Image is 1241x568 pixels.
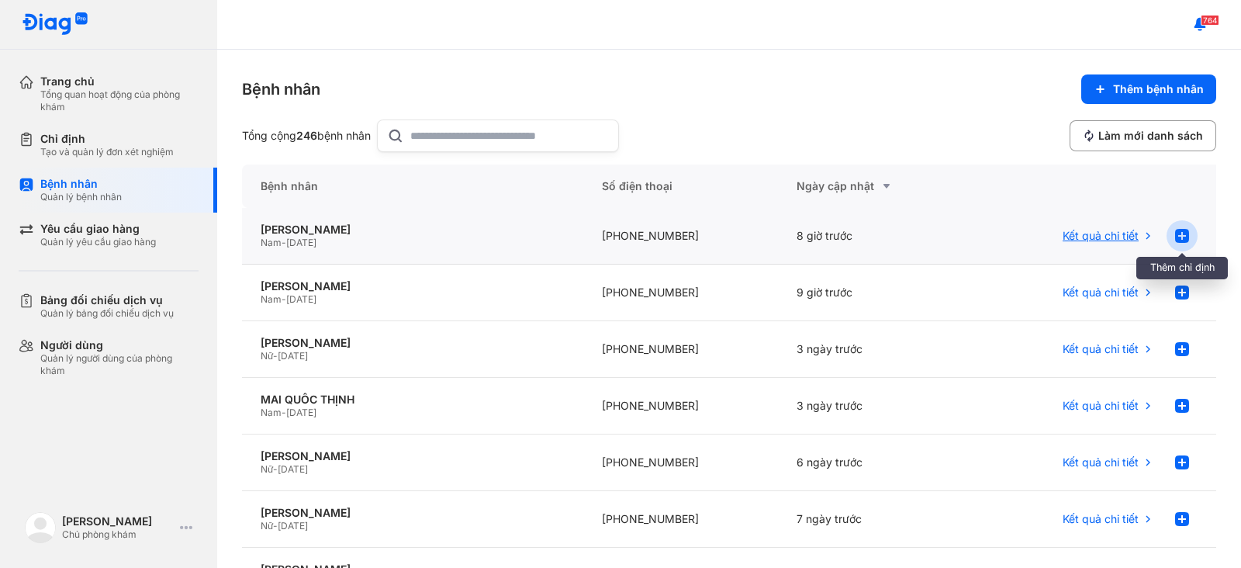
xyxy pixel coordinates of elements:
[40,146,174,158] div: Tạo và quản lý đơn xét nghiệm
[1063,455,1139,469] span: Kết quả chi tiết
[778,378,973,435] div: 3 ngày trước
[242,165,583,208] div: Bệnh nhân
[40,222,156,236] div: Yêu cầu giao hàng
[40,191,122,203] div: Quản lý bệnh nhân
[1081,74,1216,104] button: Thêm bệnh nhân
[1063,342,1139,356] span: Kết quả chi tiết
[278,520,308,532] span: [DATE]
[583,208,778,265] div: [PHONE_NUMBER]
[22,12,88,36] img: logo
[242,129,371,143] div: Tổng cộng bệnh nhân
[273,463,278,475] span: -
[286,293,316,305] span: [DATE]
[40,132,174,146] div: Chỉ định
[278,463,308,475] span: [DATE]
[583,491,778,548] div: [PHONE_NUMBER]
[1098,129,1203,143] span: Làm mới danh sách
[278,350,308,362] span: [DATE]
[282,407,286,418] span: -
[1063,286,1139,300] span: Kết quả chi tiết
[40,307,174,320] div: Quản lý bảng đối chiếu dịch vụ
[40,74,199,88] div: Trang chủ
[282,293,286,305] span: -
[778,265,973,321] div: 9 giờ trước
[40,293,174,307] div: Bảng đối chiếu dịch vụ
[583,321,778,378] div: [PHONE_NUMBER]
[583,265,778,321] div: [PHONE_NUMBER]
[1063,229,1139,243] span: Kết quả chi tiết
[1063,399,1139,413] span: Kết quả chi tiết
[1063,512,1139,526] span: Kết quả chi tiết
[286,237,316,248] span: [DATE]
[261,237,282,248] span: Nam
[583,435,778,491] div: [PHONE_NUMBER]
[583,378,778,435] div: [PHONE_NUMBER]
[261,393,565,407] div: MAI QUỐC THỊNH
[273,520,278,532] span: -
[40,352,199,377] div: Quản lý người dùng của phòng khám
[40,236,156,248] div: Quản lý yêu cầu giao hàng
[62,514,174,528] div: [PERSON_NAME]
[261,407,282,418] span: Nam
[778,321,973,378] div: 3 ngày trước
[261,350,273,362] span: Nữ
[282,237,286,248] span: -
[778,208,973,265] div: 8 giờ trước
[261,520,273,532] span: Nữ
[261,293,282,305] span: Nam
[261,506,565,520] div: [PERSON_NAME]
[778,491,973,548] div: 7 ngày trước
[273,350,278,362] span: -
[1070,120,1216,151] button: Làm mới danh sách
[1201,15,1219,26] span: 764
[261,279,565,293] div: [PERSON_NAME]
[261,223,565,237] div: [PERSON_NAME]
[40,88,199,113] div: Tổng quan hoạt động của phòng khám
[40,177,122,191] div: Bệnh nhân
[62,528,174,541] div: Chủ phòng khám
[778,435,973,491] div: 6 ngày trước
[25,512,56,543] img: logo
[583,165,778,208] div: Số điện thoại
[40,338,199,352] div: Người dùng
[286,407,316,418] span: [DATE]
[261,449,565,463] div: [PERSON_NAME]
[261,463,273,475] span: Nữ
[296,129,317,142] span: 246
[797,177,954,196] div: Ngày cập nhật
[261,336,565,350] div: [PERSON_NAME]
[1113,82,1204,96] span: Thêm bệnh nhân
[242,78,320,100] div: Bệnh nhân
